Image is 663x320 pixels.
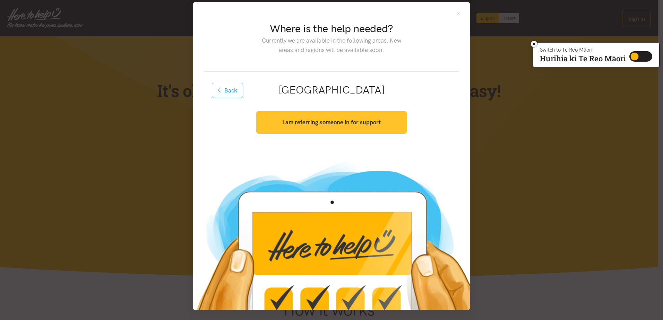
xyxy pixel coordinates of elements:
button: Back [212,83,243,98]
p: Switch to Te Reo Māori [540,48,626,52]
p: Hurihia ki Te Reo Māori [540,55,626,62]
p: Currently we are available in the following areas. New areas and regions will be available soon. [256,36,406,55]
button: Close [456,10,462,16]
strong: I am referring someone in for support [282,119,381,126]
h2: [GEOGRAPHIC_DATA] [215,83,448,97]
button: I am referring someone in for support [256,111,406,134]
h2: Where is the help needed? [256,21,406,36]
